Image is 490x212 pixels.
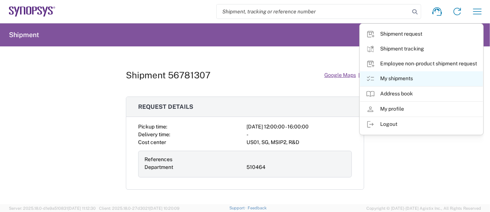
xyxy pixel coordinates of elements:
[144,156,172,162] span: References
[99,206,179,211] span: Client: 2025.18.0-27d3021
[138,124,167,130] span: Pickup time:
[9,30,39,39] h2: Shipment
[229,206,248,210] a: Support
[149,206,179,211] span: [DATE] 10:20:09
[217,4,410,19] input: Shipment, tracking or reference number
[360,87,483,101] a: Address book
[126,70,210,81] h1: Shipment 56781307
[360,42,483,56] a: Shipment tracking
[246,131,352,138] div: -
[246,163,346,171] div: 510464
[366,205,481,212] span: Copyright © [DATE]-[DATE] Agistix Inc., All Rights Reserved
[138,139,166,145] span: Cost center
[360,71,483,86] a: My shipments
[9,206,96,211] span: Server: 2025.18.0-d1e9a510831
[138,103,193,110] span: Request details
[246,138,352,146] div: US01, SG, MSIP2, R&D
[360,27,483,42] a: Shipment request
[138,131,170,137] span: Delivery time:
[324,69,364,82] a: Google Maps
[246,123,352,131] div: [DATE] 12:00:00 - 16:00:00
[68,206,96,211] span: [DATE] 11:12:30
[144,163,244,171] div: Department
[360,56,483,71] a: Employee non-product shipment request
[248,206,267,210] a: Feedback
[360,102,483,117] a: My profile
[360,117,483,132] a: Logout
